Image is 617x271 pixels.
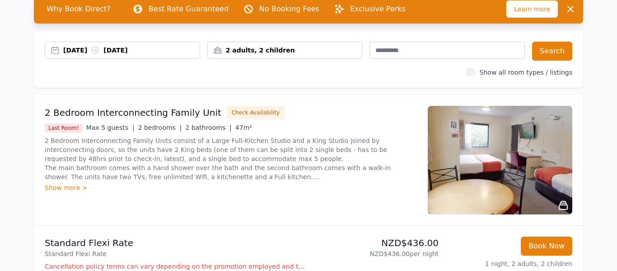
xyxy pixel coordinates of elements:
[350,4,406,14] p: Exclusive Perks
[521,237,572,256] button: Book Now
[63,46,200,55] div: [DATE] [DATE]
[312,237,439,249] p: NZD$436.00
[45,106,221,119] h3: 2 Bedroom Interconnecting Family Unit
[149,4,229,14] p: Best Rate Guaranteed
[446,259,572,268] p: 1 night, 2 adults, 2 children
[86,124,135,131] span: Max 5 guests |
[138,124,182,131] span: 2 bedrooms |
[45,237,305,249] p: Standard Flexi Rate
[480,69,572,76] label: Show all room types / listings
[506,0,558,18] span: Learn more
[312,249,439,258] p: NZD$436.00 per night
[45,262,305,271] p: Cancellation policy terms can vary depending on the promotion employed and the time of stay of th...
[259,4,319,14] p: No Booking Fees
[532,42,572,61] button: Search
[186,124,232,131] span: 2 bathrooms |
[45,249,305,258] p: Standard Flexi Rate
[45,136,417,181] p: 2 Bedroom Interconnecting Family Units consist of a Large Full-Kitchen Studio and a King Studio j...
[208,46,362,55] div: 2 adults, 2 children
[45,124,83,133] span: Last Room!
[235,124,252,131] span: 47m²
[227,106,285,119] button: Check Availability
[45,183,417,192] div: Show more >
